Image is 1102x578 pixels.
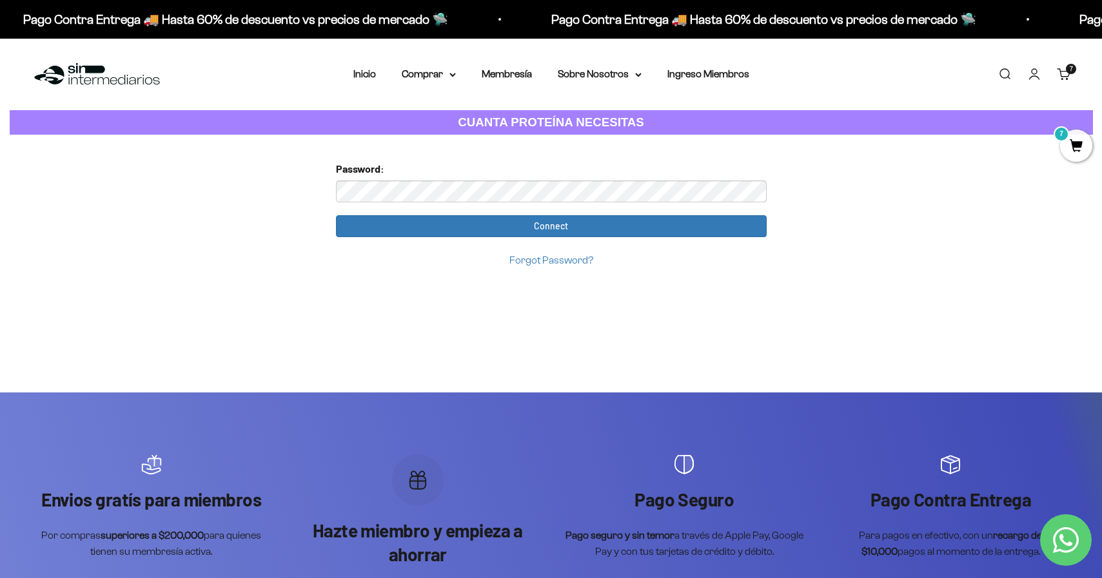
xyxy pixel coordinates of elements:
[551,9,976,30] p: Pago Contra Entrega 🚚 Hasta 60% de descuento vs precios de mercado 🛸
[564,454,805,560] div: Artículo 3 de 4
[23,9,448,30] p: Pago Contra Entrega 🚚 Hasta 60% de descuento vs precios de mercado 🛸
[101,530,204,541] strong: superiores a $200,000
[353,68,376,79] a: Inicio
[482,68,532,79] a: Membresía
[831,454,1071,560] div: Artículo 4 de 4
[1070,66,1073,72] span: 7
[10,110,1093,135] a: CUANTA PROTEÍNA NECESITAS
[31,488,271,511] p: Envios gratís para miembros
[402,66,456,82] summary: Comprar
[509,255,593,265] a: Forgot Password?
[564,527,805,560] p: a través de Apple Pay, Google Pay y con tus tarjetas de crédito y débito.
[831,488,1071,511] p: Pago Contra Entrega
[566,530,674,541] strong: Pago seguro y sin temor
[458,115,644,129] strong: CUANTA PROTEÍNA NECESITAS
[1054,126,1069,142] mark: 7
[31,527,271,560] p: Por compras para quienes tienen su membresía activa.
[336,160,384,177] label: Password:
[336,215,767,237] input: Connect
[564,488,805,511] p: Pago Seguro
[667,68,749,79] a: Ingreso Miembros
[558,66,642,82] summary: Sobre Nosotros
[1060,140,1092,154] a: 7
[831,527,1071,560] p: Para pagos en efectivo, con un pagos al momento de la entrega.
[297,519,538,566] p: Hazte miembro y empieza a ahorrar
[31,454,271,560] div: Artículo 1 de 4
